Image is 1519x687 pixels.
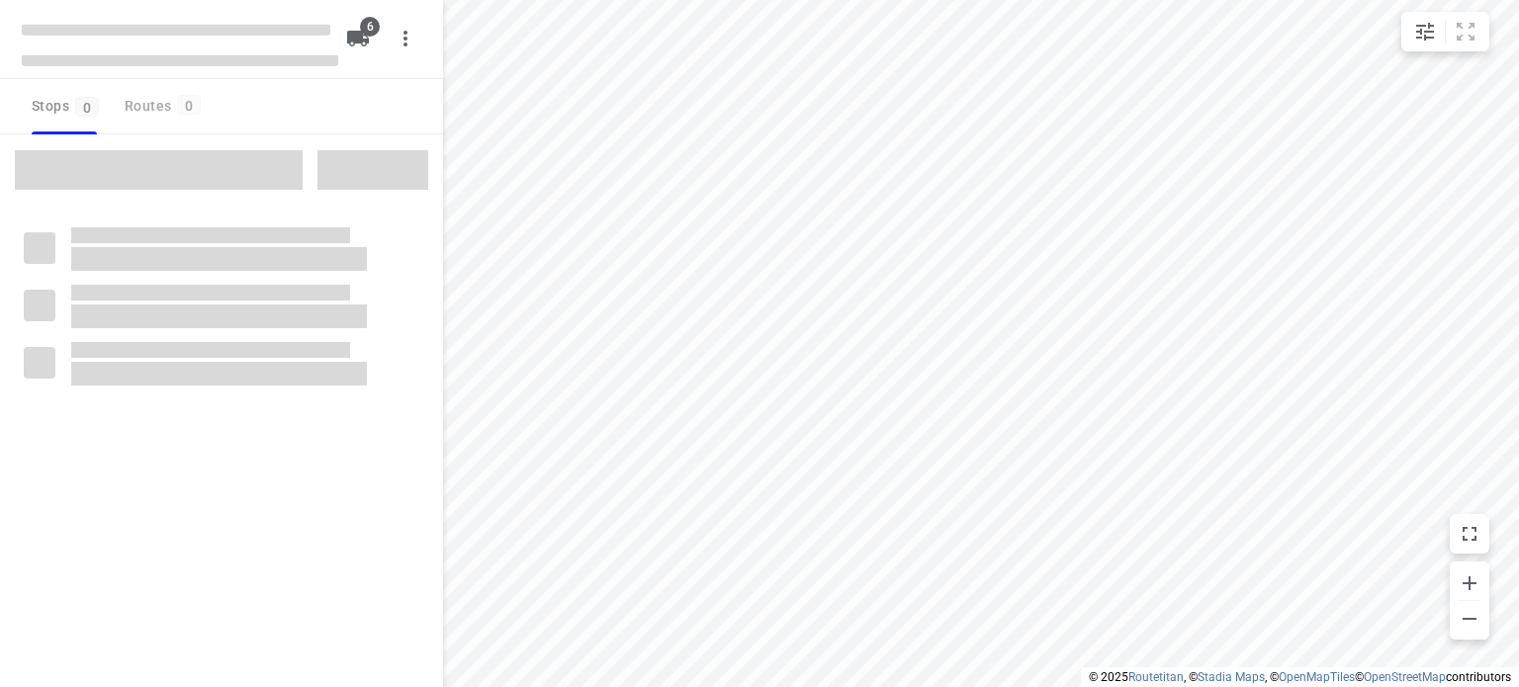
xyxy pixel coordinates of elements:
[1089,670,1511,684] li: © 2025 , © , © © contributors
[1401,12,1489,51] div: small contained button group
[1405,12,1445,51] button: Map settings
[1128,670,1184,684] a: Routetitan
[1364,670,1446,684] a: OpenStreetMap
[1279,670,1355,684] a: OpenMapTiles
[1198,670,1265,684] a: Stadia Maps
